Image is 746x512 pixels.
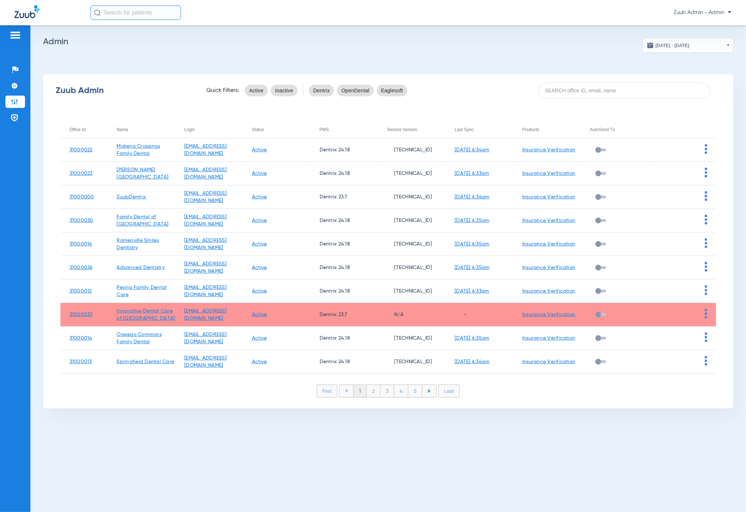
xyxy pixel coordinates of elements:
a: Insurance Verification [522,218,576,223]
a: [DATE] 6:35am [455,242,489,247]
div: Status [252,126,311,134]
a: 31000013 [69,359,92,364]
div: Products [522,126,581,134]
a: Insurance Verification [522,194,576,200]
a: Springfield Dental Care [117,359,174,364]
span: Quick Filters: [206,87,239,94]
a: [EMAIL_ADDRESS][DOMAIN_NAME] [184,167,227,180]
div: Login [184,126,243,134]
h2: Admin [43,38,733,45]
a: Advanced Dentistry [117,265,165,270]
span: Eaglesoft [381,87,403,94]
a: Insurance Verification [522,171,576,176]
div: Last Sync [455,126,513,134]
div: PMS [320,126,378,134]
div: AutoSend Tx [590,126,649,134]
li: 4 [394,385,408,397]
a: [EMAIL_ADDRESS][DOMAIN_NAME] [184,191,227,203]
li: 5 [408,385,422,397]
a: [EMAIL_ADDRESS][DOMAIN_NAME] [184,144,227,156]
a: [EMAIL_ADDRESS][DOMAIN_NAME] [184,261,227,274]
div: Office Id [69,126,85,134]
a: 31000014 [69,336,92,341]
div: Service Version [387,126,446,134]
a: [DATE] 6:34am [455,194,489,200]
a: [DATE] 6:35am [455,265,489,270]
img: group-dot-blue.svg [705,168,707,177]
a: 31000036 [69,265,93,270]
a: 31000022 [69,147,93,152]
td: [TECHNICAL_ID] [378,185,446,209]
td: Dentrix 24.18 [311,327,378,350]
a: Insurance Verification [522,147,576,152]
a: Active [252,218,267,223]
a: Peoria Family Dental Care [117,285,167,297]
a: [EMAIL_ADDRESS][DOMAIN_NAME] [184,214,227,227]
a: Active [252,194,267,200]
span: - [455,312,466,317]
mat-chip-listbox: status-filters [245,83,298,98]
a: [DATE] 6:35am [455,336,489,341]
td: Dentrix 24.18 [311,280,378,303]
span: OpenDental [341,87,369,94]
a: Active [252,147,267,152]
td: N/A [378,303,446,327]
a: [DATE] 6:35am [455,218,489,223]
a: Active [252,359,267,364]
a: [EMAIL_ADDRESS][DOMAIN_NAME] [184,332,227,344]
img: group-dot-blue.svg [705,191,707,201]
li: Last [438,385,460,398]
a: [DATE] 6:34am [455,359,489,364]
td: [TECHNICAL_ID] [378,350,446,374]
a: Romeoville Smiles Dentistry [117,238,159,250]
img: group-dot-blue.svg [705,262,707,272]
div: Last Sync [455,126,474,134]
a: Active [252,289,267,294]
td: [TECHNICAL_ID] [378,138,446,162]
a: Insurance Verification [522,289,576,294]
a: 31000016 [69,242,92,247]
td: Dentrix 24.18 [311,138,378,162]
a: 31000012 [69,289,92,294]
a: Active [252,336,267,341]
div: Login [184,126,195,134]
a: Active [252,242,267,247]
td: [TECHNICAL_ID] [378,327,446,350]
td: Dentrix 23.7 [311,185,378,209]
a: Family Dental of [GEOGRAPHIC_DATA] [117,214,168,227]
img: Zuub Logo [14,5,39,18]
a: [DATE] 6:33am [455,171,489,176]
a: Active [252,312,267,317]
a: Insurance Verification [522,336,576,341]
a: Mokena Crossings Family Dental [117,144,160,156]
button: [DATE] - [DATE] [643,38,733,53]
img: Search Icon [94,9,101,16]
img: arrow-right-blue.svg [428,389,431,393]
a: Active [252,265,267,270]
a: [EMAIL_ADDRESS][DOMAIN_NAME] [184,309,227,321]
span: Dentrix [313,87,330,94]
a: [DATE] 6:34am [455,147,489,152]
div: Products [522,126,539,134]
img: hamburger-icon [9,31,21,39]
a: [DATE] 6:33am [455,289,489,294]
td: [TECHNICAL_ID] [378,209,446,232]
input: SEARCH office ID, email, name [538,83,711,99]
li: 3 [380,385,394,397]
a: Oswego Commons Family Dental [117,332,162,344]
span: Zuub Admin - Admin [674,9,732,16]
div: Name [117,126,128,134]
img: group-dot-blue.svg [705,144,707,154]
img: group-dot-blue.svg [705,285,707,295]
img: group-dot-blue.svg [705,238,707,248]
td: [TECHNICAL_ID] [378,280,446,303]
td: Dentrix 24.18 [311,209,378,232]
div: Name [117,126,175,134]
td: [TECHNICAL_ID] [378,256,446,280]
td: [TECHNICAL_ID] [378,162,446,185]
a: 31000030 [69,218,93,223]
td: [TECHNICAL_ID] [378,232,446,256]
a: ZuubDentrix [117,194,146,200]
div: AutoSend Tx [590,126,615,134]
a: Insurance Verification [522,265,576,270]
